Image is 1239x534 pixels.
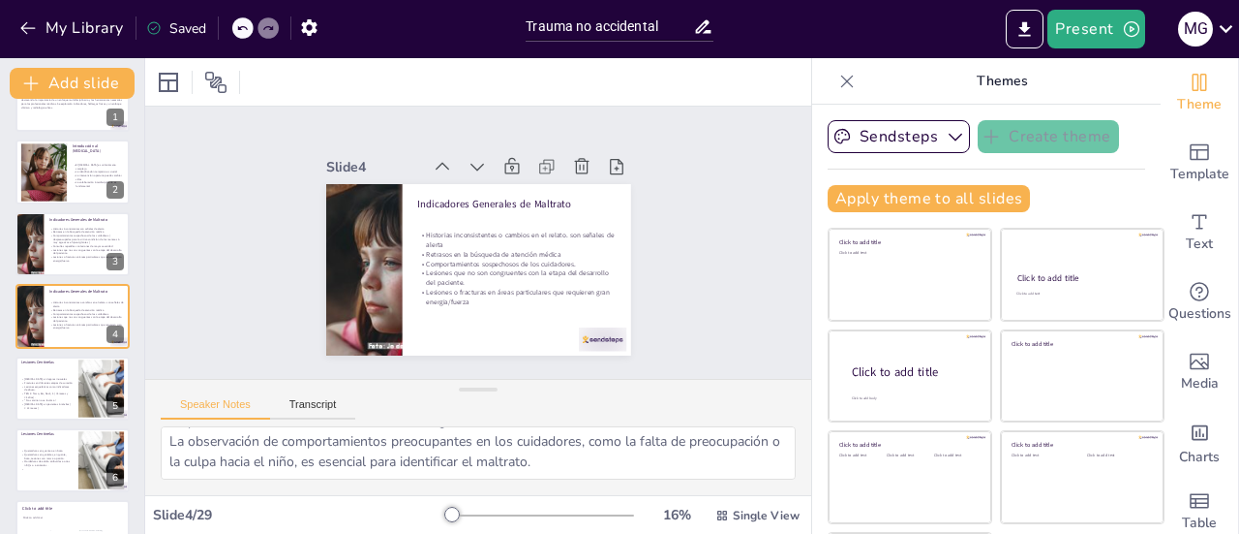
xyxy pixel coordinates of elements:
[23,516,43,519] span: Click to add text
[21,359,73,364] p: Lesiones Centinelas
[15,212,130,276] div: https://cdn.sendsteps.com/images/slides/2025_27_08_10_18-g6xOe6kdHQB5ZVf9.jpegIndicadores General...
[49,255,124,262] p: Lesiones o fracturas en áreas particulares que requieren gran energia/fuerza
[153,506,448,524] div: Slide 4 / 29
[733,508,800,523] span: Single View
[204,71,227,94] span: Position
[1017,272,1146,284] div: Click to add title
[15,284,130,348] div: https://cdn.sendsteps.com/images/logo/sendsteps_logo_white.pnghttps://cdn.sendsteps.com/images/lo...
[270,398,356,420] button: Transcript
[852,364,976,381] div: Click to add title
[21,450,73,454] p: Quemaduras en guante o en bota.
[10,68,135,99] button: Add slide
[1178,10,1213,48] button: M G
[828,120,970,153] button: Sendsteps
[1006,10,1043,48] button: Export to PowerPoint
[22,506,52,512] span: Click to add title
[1161,407,1238,477] div: Add charts and graphs
[49,308,124,312] p: Retrasos en la búsqueda de atención médica
[1016,292,1145,297] div: Click to add text
[21,385,73,392] p: Lesiones esqueléticas como indicadores de abuso.
[1087,454,1148,458] div: Click to add text
[21,381,73,385] p: Fracturas en diferentes etapas de curación
[49,244,124,248] p: Consultas repetidas con lesiones de mayor severidad.
[828,185,1030,212] button: Apply theme to all slides
[839,454,883,458] div: Click to add text
[15,428,130,492] div: https://cdn.sendsteps.com/images/logo/sendsteps_logo_white.pnghttps://cdn.sendsteps.com/images/lo...
[1161,267,1238,337] div: Get real-time input from your audience
[15,357,130,421] div: https://cdn.sendsteps.com/images/logo/sendsteps_logo_white.pnghttps://cdn.sendsteps.com/images/lo...
[1161,198,1238,267] div: Add text boxes
[21,431,73,437] p: Lesiones Centinelas
[1012,454,1073,458] div: Click to add text
[106,181,124,199] div: 2
[15,140,130,204] div: https://cdn.sendsteps.com/images/slides/2025_27_08_10_18-xNLvkqCzQsUGMtZR.jpegIntroducción al [ME...
[934,454,978,458] div: Click to add text
[106,109,124,126] div: 1
[862,58,1141,105] p: Themes
[21,392,73,398] p: TEN 4: Torso, Ear, Neck, 4 ( <4meses y <4 años) .
[653,506,700,524] div: 16 %
[326,158,422,176] div: Slide 4
[73,163,124,170] p: El [MEDICAL_DATA] es un fenómeno complejo
[839,251,978,256] div: Click to add text
[73,180,124,187] p: La colaboración interdisciplinaria es fundamental
[417,288,616,307] p: Lesiones o fracturas en áreas particulares que requieren gran energia/fuerza
[73,170,124,173] p: La identificación temprana es crucial
[49,289,124,295] p: Indicadores Generales de Maltrato
[1161,337,1238,407] div: Add images, graphics, shapes or video
[161,426,796,480] textarea: Las historias inconsistentes pueden indicar que algo no está bien. Los cuidadores que proporciona...
[852,396,974,401] div: Click to add body
[839,441,978,449] div: Click to add title
[1186,234,1213,255] span: Text
[49,323,124,330] p: Lesiones o fracturas en áreas particulares que requieren gran energia/fuerza
[417,250,616,260] p: Retrasos en la búsqueda de atención médica
[106,253,124,270] div: 3
[1012,441,1150,449] div: Click to add title
[1161,128,1238,198] div: Add ready made slides
[106,326,124,343] div: 4
[417,259,616,268] p: Comportamientos sospechosos de los cuidadores.
[49,217,124,223] p: Indicadores Generales de Maltrato
[1177,94,1222,115] span: Theme
[1178,12,1213,47] div: M G
[1181,373,1219,394] span: Media
[1179,447,1220,468] span: Charts
[49,301,124,308] p: Historias inconsistentes o cambios en el relato. son señales de alerta
[21,460,73,467] p: Mordeduras de adulto atribuidas a otros niñ@s o a animales .
[1047,10,1144,48] button: Present
[526,13,692,41] input: Insert title
[153,67,184,98] div: Layout
[417,197,616,211] p: Indicadores Generales de Maltrato
[49,248,124,255] p: Lesiones que no son congruentes con la etapa del desarrollo del paciente.
[106,469,124,487] div: 6
[49,312,124,316] p: Comportamientos sospechosos de los cuidadores.
[49,231,124,235] p: Retrasos en la búsqueda de atención médica
[21,453,73,459] p: Quemaduras en genitales, en guante, bota, Lesiones con marca o patrón.
[21,95,124,110] p: EAbordaremos algunos aspectos para la identificación de casos de [MEDICAL_DATA], destacando la im...
[887,454,930,458] div: Click to add text
[21,377,73,381] p: [MEDICAL_DATA] en lugares inusuales
[73,173,124,180] p: La intervención oportuna puede cambiar vidas
[417,231,616,250] p: Historias inconsistentes o cambios en el relato. son señales de alerta
[1170,164,1229,185] span: Template
[839,238,978,246] div: Click to add title
[21,398,73,402] p: “ No camina no se lastima !
[161,398,270,420] button: Speaker Notes
[1182,513,1217,534] span: Table
[146,19,206,38] div: Saved
[49,316,124,323] p: Lesiones que no son congruentes con la etapa del desarrollo del paciente.
[106,397,124,415] div: 5
[15,13,132,44] button: My Library
[49,227,124,231] p: Historias inconsistentes son señales de alerta
[73,142,124,153] p: Introducción al [MEDICAL_DATA]
[417,268,616,288] p: Lesiones que no son congruentes con la etapa del desarrollo del paciente.
[1012,339,1150,347] div: Click to add title
[49,234,124,244] p: Comportamientos sospechosos de los cuidadores. ( despreocupados para la critica condición de los ...
[21,402,73,409] p: [MEDICAL_DATA] en pacientes inmóviles ( < 12 meses )
[1161,58,1238,128] div: Change the overall theme
[15,68,130,132] div: 1
[1168,303,1231,325] span: Questions
[978,120,1119,153] button: Create theme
